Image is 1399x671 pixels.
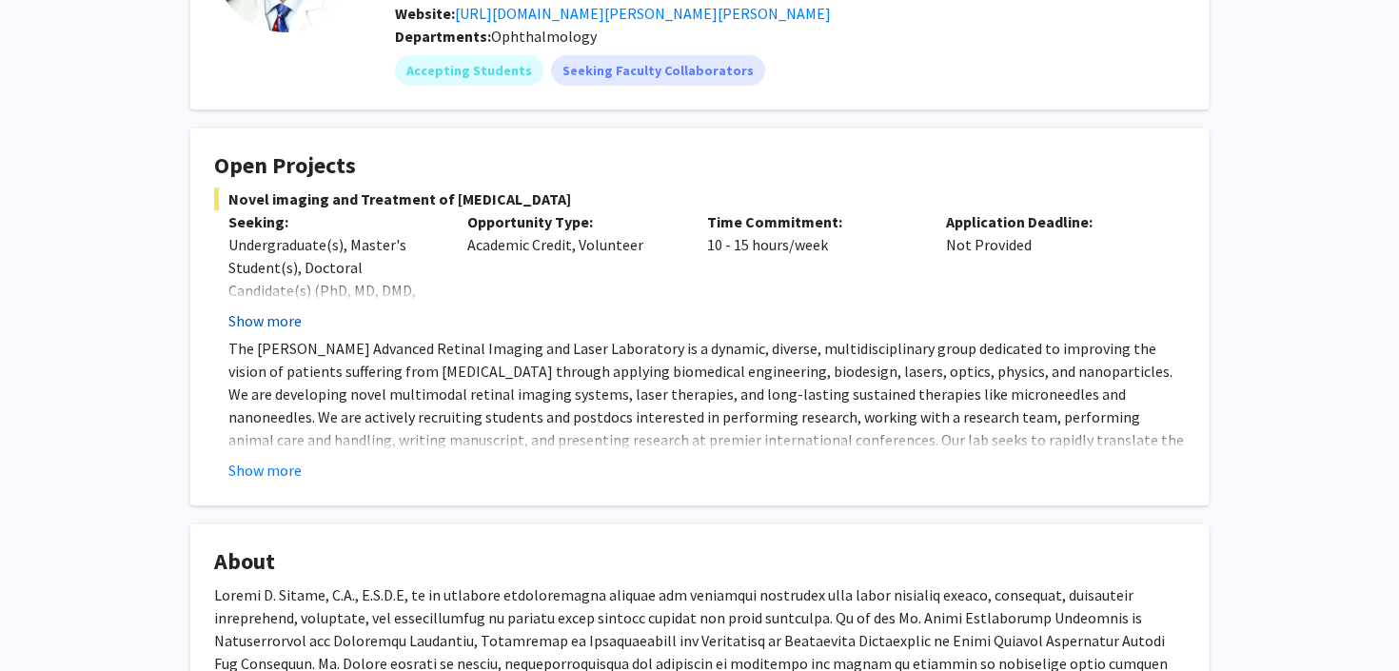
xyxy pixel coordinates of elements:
mat-chip: Seeking Faculty Collaborators [551,55,765,86]
a: Opens in a new tab [455,4,831,23]
p: Time Commitment: [707,210,917,233]
mat-chip: Accepting Students [395,55,543,86]
b: Departments: [395,27,491,46]
b: Website: [395,4,455,23]
div: 10 - 15 hours/week [693,210,932,332]
p: Application Deadline: [946,210,1156,233]
div: Not Provided [932,210,1171,332]
iframe: Chat [14,585,81,657]
button: Show more [228,309,302,332]
span: Novel imaging and Treatment of [MEDICAL_DATA] [214,187,1185,210]
button: Show more [228,459,302,482]
h4: Open Projects [214,152,1185,180]
div: Undergraduate(s), Master's Student(s), Doctoral Candidate(s) (PhD, MD, DMD, PharmD, etc.), Postdo... [228,233,439,393]
p: Opportunity Type: [467,210,678,233]
p: The [PERSON_NAME] Advanced Retinal Imaging and Laser Laboratory is a dynamic, diverse, multidisci... [228,337,1185,474]
span: Ophthalmology [491,27,597,46]
div: Academic Credit, Volunteer [453,210,692,332]
p: Seeking: [228,210,439,233]
h4: About [214,548,1185,576]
